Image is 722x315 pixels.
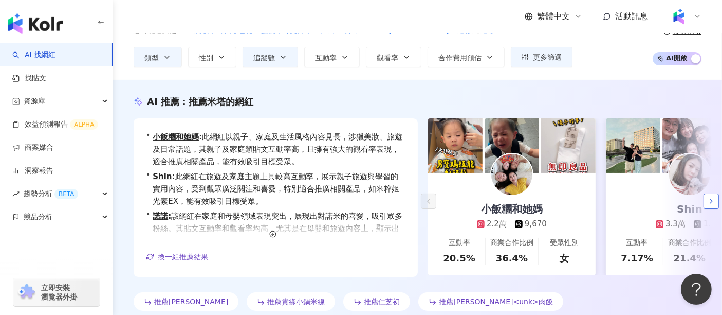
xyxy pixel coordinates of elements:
img: post-image [485,118,539,173]
span: : [172,172,175,181]
div: 7.17% [621,252,653,265]
span: 該網紅在家庭和母嬰領域表現突出，展現出對諾米的喜愛，吸引眾多粉絲。其貼文互動率和觀看率均高，尤其是在母嬰和旅遊內容上，顯示出良好的內容吸引力與觀眾黏性，適合品牌合作。 [153,210,405,247]
span: 推薦[PERSON_NAME]<unk>肉飯 [439,297,553,306]
span: 立即安裝 瀏覽器外掛 [41,283,77,302]
div: 20.5% [443,252,475,265]
div: 2.2萬 [487,219,507,230]
a: 諾諾 [153,212,168,221]
iframe: Help Scout Beacon - Open [681,274,712,305]
a: searchAI 找網紅 [12,50,55,60]
div: 小飯糰和她媽 [471,202,553,216]
button: 換一組推薦結果 [146,249,209,265]
span: 追蹤數 [253,54,275,62]
span: 此網紅在旅遊及家庭主題上具較高互動率，展示親子旅遊與學習的實用內容，受到觀眾廣泛關注和喜愛，特別適合推廣相關產品，如米粹姬光素EX，能有效吸引目標受眾。 [153,170,405,207]
button: 類型 [134,47,182,67]
img: KOL Avatar [669,154,710,195]
span: 合作費用預估 [438,54,482,62]
span: : [168,212,171,221]
img: chrome extension [16,284,36,301]
a: 商案媒合 [12,143,53,153]
div: 36.4% [496,252,528,265]
a: 效益預測報告ALPHA [12,119,98,130]
img: post-image [606,118,660,173]
button: 追蹤數 [243,47,298,67]
a: Shin [153,172,172,181]
span: 此網紅以親子、家庭及生活風格內容見長，涉獵美妝、旅遊及日常話題，其親子及家庭類貼文互動率高，且擁有強大的觀看率表現，適合推廣相關產品，能有效吸引目標受眾。 [153,131,405,168]
div: 互動率 [449,238,470,248]
div: AI 推薦 ： [147,95,253,108]
img: post-image [428,118,483,173]
div: • [146,210,405,247]
span: 性別 [199,54,213,62]
img: post-image [541,118,596,173]
img: Kolr%20app%20icon%20%281%29.png [669,7,689,26]
span: 推薦米塔的網紅 [189,96,253,107]
span: 繁體中文 [537,11,570,22]
span: 競品分析 [24,205,52,229]
div: 女 [560,252,569,265]
button: 合作費用預估 [428,47,505,67]
span: 推薦仁芝初 [364,297,400,306]
button: 觀看率 [366,47,421,67]
button: 性別 [188,47,236,67]
div: BETA [54,189,78,199]
span: 互動率 [315,54,337,62]
a: 找貼文 [12,73,46,83]
span: 換一組推薦結果 [158,253,208,261]
img: KOL Avatar [491,154,532,195]
button: 更多篩選 [511,47,572,67]
div: • [146,170,405,207]
a: 小飯糰和她媽2.2萬9,670互動率20.5%商業合作比例36.4%受眾性別女 [428,173,596,275]
div: 商業合作比例 [490,238,533,248]
a: 洞察報告 [12,166,53,176]
span: 推薦貴緣小鍋米線 [267,297,325,306]
img: logo [8,13,63,34]
div: 3.3萬 [665,219,686,230]
div: 21.4% [674,252,706,265]
span: 類型 [144,54,159,62]
div: 9,670 [525,219,547,230]
span: 更多篩選 [533,53,562,61]
span: 推薦[PERSON_NAME] [154,297,228,306]
div: • [146,131,405,168]
img: post-image [662,118,717,173]
span: 觀看率 [377,54,398,62]
a: 小飯糰和她媽 [153,132,199,142]
div: 受眾性別 [550,238,579,248]
span: 活動訊息 [615,11,648,21]
span: 趨勢分析 [24,182,78,205]
div: Shin [667,202,713,216]
span: : [199,132,202,142]
span: rise [12,190,20,198]
a: chrome extension立即安裝 瀏覽器外掛 [13,278,100,306]
div: 商業合作比例 [668,238,711,248]
button: 互動率 [304,47,360,67]
div: 互動率 [626,238,648,248]
span: 資源庫 [24,90,45,113]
